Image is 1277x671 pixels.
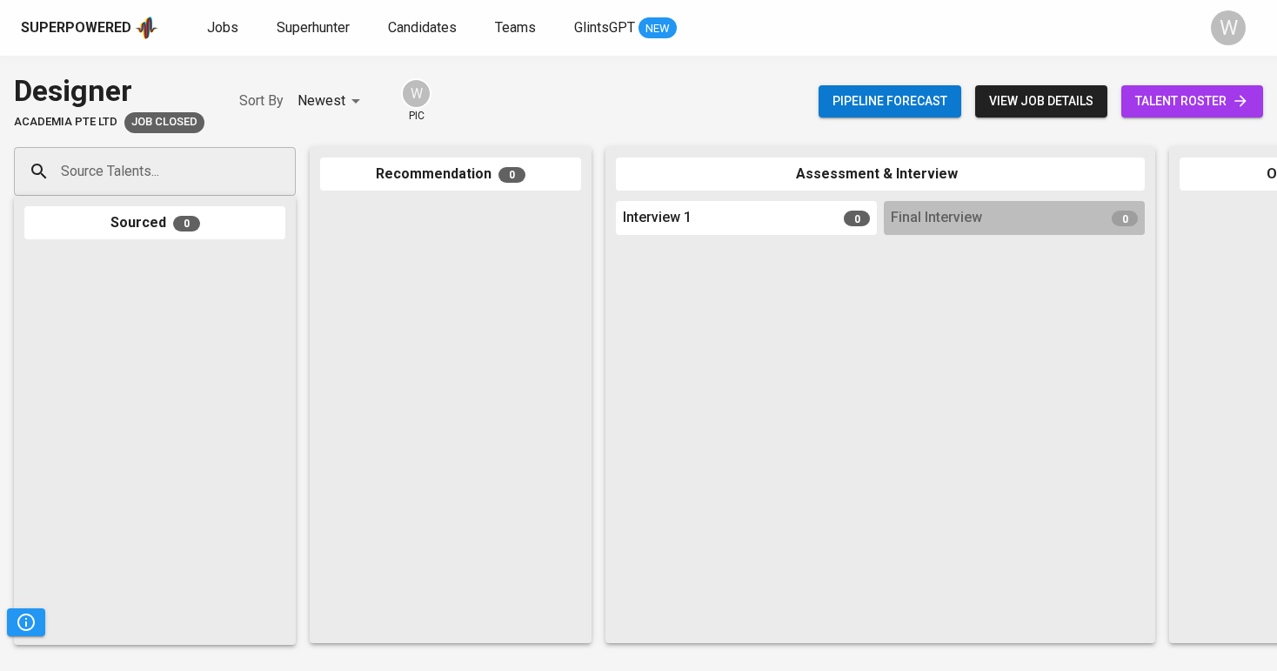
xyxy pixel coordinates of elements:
span: talent roster [1135,91,1249,112]
span: 0 [1112,211,1138,226]
div: W [1211,10,1246,45]
button: Open [286,170,290,173]
a: Candidates [388,17,460,39]
p: Newest [298,91,345,111]
img: app logo [135,15,158,41]
span: view job details [989,91,1093,112]
div: Superpowered [21,18,131,38]
div: W [401,78,431,109]
div: pic [401,78,431,124]
span: Jobs [207,19,238,36]
span: Pipeline forecast [832,91,947,112]
a: Jobs [207,17,242,39]
button: Pipeline forecast [819,85,961,117]
div: Recommendation [320,158,581,191]
span: GlintsGPT [574,19,635,36]
span: Teams [495,19,536,36]
span: NEW [638,20,677,37]
span: Academia Pte Ltd [14,114,117,131]
a: GlintsGPT NEW [574,17,677,39]
span: Candidates [388,19,457,36]
p: Sort By [239,91,284,111]
span: 0 [498,167,525,183]
span: 0 [173,216,200,231]
span: 0 [844,211,870,226]
div: Designer [14,70,204,112]
button: view job details [975,85,1107,117]
span: Interview 1 [623,208,692,228]
div: Job already placed by Glints [124,112,204,133]
div: Assessment & Interview [616,158,1145,191]
button: Pipeline Triggers [7,608,45,636]
a: Teams [495,17,539,39]
div: Newest [298,85,366,117]
div: Sourced [24,206,285,240]
a: Superhunter [277,17,353,39]
span: Final Interview [891,208,982,228]
span: Superhunter [277,19,350,36]
a: Superpoweredapp logo [21,15,158,41]
a: talent roster [1121,85,1263,117]
span: Job Closed [124,114,204,131]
